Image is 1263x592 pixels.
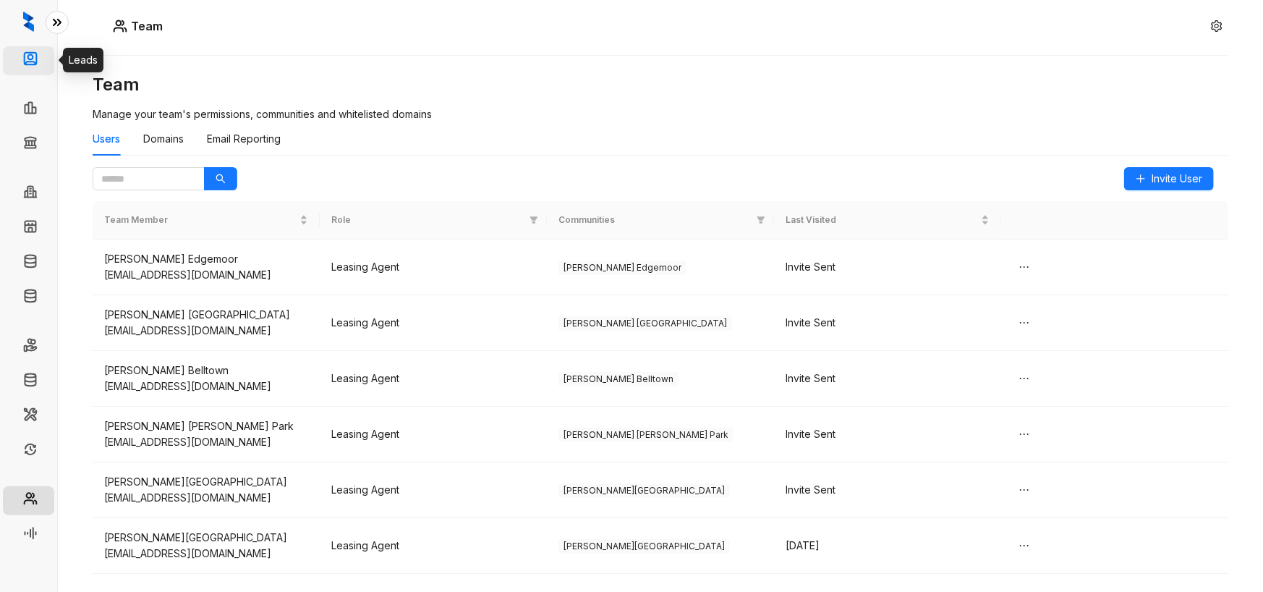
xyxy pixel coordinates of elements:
span: Last Visited [786,213,978,227]
span: search [216,174,226,184]
span: [PERSON_NAME] [PERSON_NAME] Park [558,428,733,442]
div: [PERSON_NAME] [PERSON_NAME] Park [104,418,308,434]
li: Knowledge [3,249,54,278]
span: ellipsis [1019,428,1030,440]
li: Team [3,486,54,515]
li: Move Outs [3,368,54,397]
td: Leasing Agent [320,240,547,295]
div: [DATE] [786,538,990,554]
span: filter [754,211,768,230]
h3: Team [93,73,1228,96]
th: Last Visited [774,201,1001,240]
span: ellipsis [1019,484,1030,496]
span: Manage your team's permissions, communities and whitelisted domains [93,108,432,120]
div: [PERSON_NAME] [GEOGRAPHIC_DATA] [104,307,308,323]
span: filter [757,216,765,224]
span: Communities [558,213,751,227]
button: Invite User [1124,167,1214,190]
td: Leasing Agent [320,407,547,462]
span: setting [1211,20,1222,32]
div: Invite Sent [786,482,990,498]
span: [PERSON_NAME][GEOGRAPHIC_DATA] [558,483,730,498]
div: [EMAIL_ADDRESS][DOMAIN_NAME] [104,490,308,506]
span: Invite User [1152,171,1202,187]
td: Leasing Agent [320,462,547,518]
div: Invite Sent [786,259,990,275]
div: [PERSON_NAME][GEOGRAPHIC_DATA] [104,530,308,546]
td: Leasing Agent [320,351,547,407]
li: Rent Collections [3,333,54,362]
div: [PERSON_NAME] Belltown [104,363,308,379]
img: Users [113,19,127,33]
span: [PERSON_NAME] Edgemoor [558,261,686,275]
div: Users [93,131,120,147]
li: Knowledge Base [3,284,54,313]
li: Units [3,214,54,243]
li: Communities [3,179,54,208]
div: [PERSON_NAME] Edgemoor [104,251,308,267]
li: Voice AI [3,521,54,550]
span: [PERSON_NAME] [GEOGRAPHIC_DATA] [558,316,732,331]
span: Role [331,213,524,227]
h5: Team [127,17,163,35]
td: Leasing Agent [320,518,547,574]
li: Leads [3,46,54,75]
span: [PERSON_NAME] Belltown [558,372,679,386]
li: Collections [3,130,54,159]
li: Renewals [3,437,54,466]
li: Leasing [3,96,54,124]
span: ellipsis [1019,317,1030,329]
th: Role [320,201,547,240]
div: Invite Sent [786,315,990,331]
div: [EMAIL_ADDRESS][DOMAIN_NAME] [104,434,308,450]
div: [EMAIL_ADDRESS][DOMAIN_NAME] [104,546,308,562]
div: Invite Sent [786,426,990,442]
th: Team Member [93,201,320,240]
li: Maintenance [3,402,54,431]
span: filter [527,211,541,230]
div: [PERSON_NAME][GEOGRAPHIC_DATA] [104,474,308,490]
div: [EMAIL_ADDRESS][DOMAIN_NAME] [104,379,308,394]
span: [PERSON_NAME][GEOGRAPHIC_DATA] [558,539,730,554]
span: filter [530,216,538,224]
div: Domains [143,131,184,147]
td: Leasing Agent [320,295,547,351]
span: Team Member [104,213,297,227]
span: plus [1136,174,1146,184]
div: [EMAIL_ADDRESS][DOMAIN_NAME] [104,323,308,339]
div: Email Reporting [207,131,281,147]
span: ellipsis [1019,261,1030,273]
span: ellipsis [1019,540,1030,551]
div: Invite Sent [786,371,990,386]
img: logo [23,12,34,32]
div: [EMAIL_ADDRESS][DOMAIN_NAME] [104,267,308,283]
span: ellipsis [1019,373,1030,384]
